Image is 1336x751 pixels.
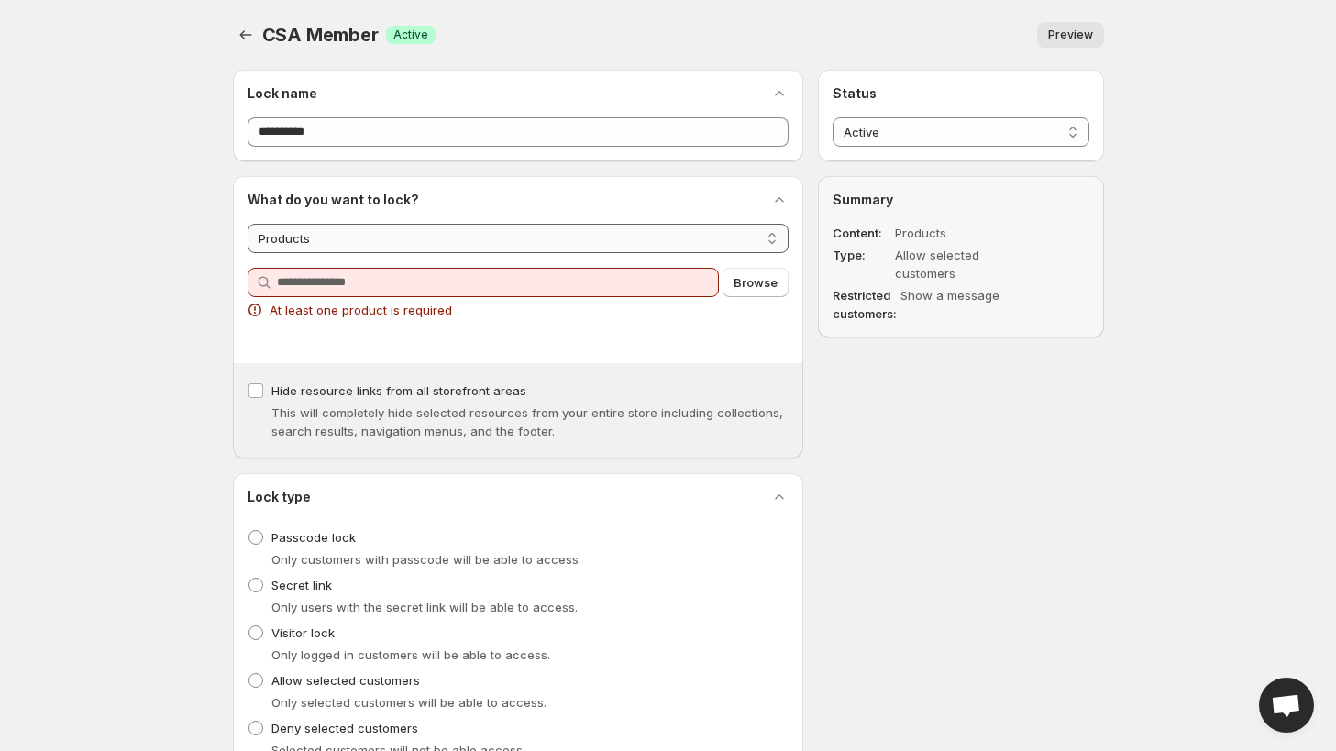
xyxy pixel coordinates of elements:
[271,673,420,688] span: Allow selected customers
[248,191,419,209] h2: What do you want to lock?
[833,84,1088,103] h2: Status
[262,24,379,46] span: CSA Member
[271,552,581,567] span: Only customers with passcode will be able to access.
[895,246,1036,282] dd: Allow selected customers
[271,600,578,614] span: Only users with the secret link will be able to access.
[270,301,452,319] span: At least one product is required
[833,191,1088,209] h2: Summary
[271,405,783,438] span: This will completely hide selected resources from your entire store including collections, search...
[895,224,1036,242] dd: Products
[271,530,356,545] span: Passcode lock
[833,286,897,323] dt: Restricted customers:
[271,721,418,735] span: Deny selected customers
[271,647,550,662] span: Only logged in customers will be able to access.
[271,383,526,398] span: Hide resource links from all storefront areas
[900,286,1042,323] dd: Show a message
[271,625,335,640] span: Visitor lock
[233,22,259,48] button: Back
[271,695,547,710] span: Only selected customers will be able to access.
[1037,22,1104,48] button: Preview
[833,246,891,282] dt: Type:
[1048,28,1093,42] span: Preview
[1259,678,1314,733] div: Open chat
[271,578,332,592] span: Secret link
[248,84,317,103] h2: Lock name
[393,28,428,42] span: Active
[723,268,789,297] button: Browse
[833,224,891,242] dt: Content:
[248,488,311,506] h2: Lock type
[734,273,778,292] span: Browse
